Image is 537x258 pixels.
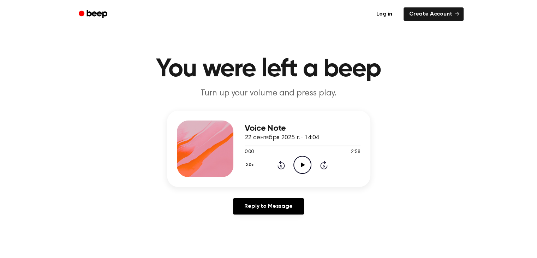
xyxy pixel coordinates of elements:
a: Reply to Message [233,198,304,215]
span: 2:58 [351,148,360,156]
h3: Voice Note [245,124,360,133]
span: 0:00 [245,148,254,156]
span: 22 сентября 2025 г. · 14:04 [245,135,320,141]
a: Create Account [404,7,464,21]
a: Log in [369,6,399,22]
button: 2.0x [245,159,256,171]
p: Turn up your volume and press play. [133,88,404,99]
h1: You were left a beep [88,57,449,82]
a: Beep [74,7,114,21]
